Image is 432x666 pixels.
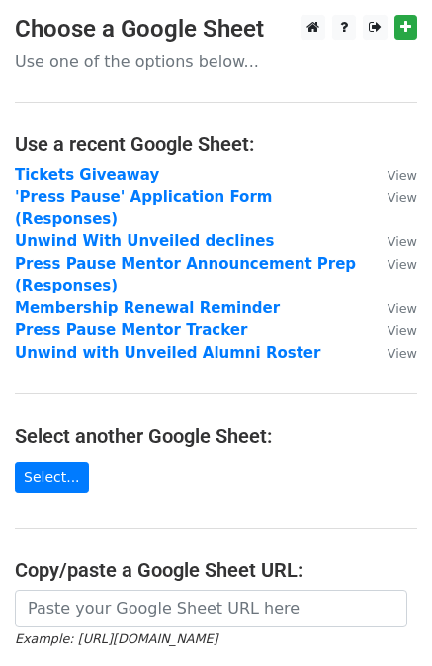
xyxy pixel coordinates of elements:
h4: Select another Google Sheet: [15,424,417,448]
a: Tickets Giveaway [15,166,159,184]
h4: Copy/paste a Google Sheet URL: [15,558,417,582]
h3: Choose a Google Sheet [15,15,417,43]
a: Press Pause Mentor Tracker [15,321,247,339]
h4: Use a recent Google Sheet: [15,132,417,156]
input: Paste your Google Sheet URL here [15,590,407,627]
a: View [368,321,417,339]
a: View [368,299,417,317]
small: View [388,323,417,338]
a: View [368,255,417,273]
a: View [368,232,417,250]
small: Example: [URL][DOMAIN_NAME] [15,631,217,646]
a: View [368,166,417,184]
a: Unwind With Unveiled declines [15,232,274,250]
a: Press Pause Mentor Announcement Prep (Responses) [15,255,356,295]
a: Select... [15,462,89,493]
a: View [368,188,417,206]
small: View [388,346,417,361]
a: 'Press Pause' Application Form (Responses) [15,188,272,228]
small: View [388,168,417,183]
small: View [388,190,417,205]
a: Membership Renewal Reminder [15,299,280,317]
small: View [388,301,417,316]
p: Use one of the options below... [15,51,417,72]
small: View [388,257,417,272]
a: View [368,344,417,362]
a: Unwind with Unveiled Alumni Roster [15,344,320,362]
small: View [388,234,417,249]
